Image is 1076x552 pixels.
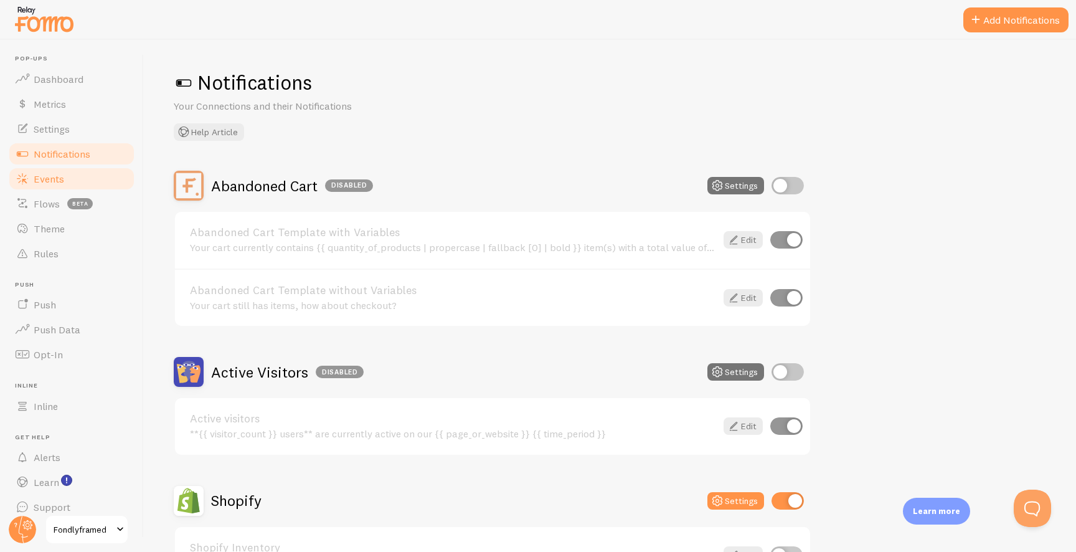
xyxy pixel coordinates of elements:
a: Learn [7,470,136,495]
a: Metrics [7,92,136,117]
span: Notifications [34,148,90,160]
span: Push [34,298,56,311]
span: Metrics [34,98,66,110]
button: Help Article [174,123,244,141]
a: Settings [7,117,136,141]
span: Flows [34,197,60,210]
a: Edit [724,417,763,435]
button: Settings [707,363,764,381]
svg: <p>Watch New Feature Tutorials!</p> [61,475,72,486]
h2: Shopify [211,491,262,510]
a: Flows beta [7,191,136,216]
span: Inline [15,382,136,390]
a: Opt-In [7,342,136,367]
p: Learn more [913,505,960,517]
span: beta [67,198,93,209]
span: Push Data [34,323,80,336]
button: Settings [707,177,764,194]
a: Theme [7,216,136,241]
a: Dashboard [7,67,136,92]
span: Alerts [34,451,60,464]
a: Events [7,166,136,191]
a: Rules [7,241,136,266]
span: Pop-ups [15,55,136,63]
span: Events [34,173,64,185]
button: Settings [707,492,764,510]
iframe: Help Scout Beacon - Open [1014,490,1051,527]
a: Abandoned Cart Template without Variables [190,285,716,296]
a: Active visitors [190,413,716,424]
span: Support [34,501,70,513]
a: Notifications [7,141,136,166]
div: Your cart currently contains {{ quantity_of_products | propercase | fallback [0] | bold }} item(s... [190,242,716,253]
a: Abandoned Cart Template with Variables [190,227,716,238]
div: Disabled [316,366,364,378]
span: Rules [34,247,59,260]
div: Learn more [903,498,970,525]
a: Support [7,495,136,520]
a: Edit [724,231,763,249]
div: **{{ visitor_count }} users** are currently active on our {{ page_or_website }} {{ time_period }} [190,428,716,439]
span: Settings [34,123,70,135]
p: Your Connections and their Notifications [174,99,473,113]
a: Push [7,292,136,317]
a: Inline [7,394,136,419]
h2: Abandoned Cart [211,176,373,196]
span: Dashboard [34,73,83,85]
div: Your cart still has items, how about checkout? [190,300,716,311]
span: Inline [34,400,58,412]
h1: Notifications [174,70,1046,95]
span: Get Help [15,434,136,442]
a: Fondlyframed [45,515,129,545]
span: Opt-In [34,348,63,361]
a: Alerts [7,445,136,470]
img: Shopify [174,486,204,516]
h2: Active Visitors [211,363,364,382]
a: Edit [724,289,763,307]
img: Abandoned Cart [174,171,204,201]
a: Push Data [7,317,136,342]
span: Fondlyframed [54,522,113,537]
span: Learn [34,476,59,488]
span: Theme [34,222,65,235]
span: Push [15,281,136,289]
img: Active Visitors [174,357,204,387]
div: Disabled [325,179,373,192]
img: fomo-relay-logo-orange.svg [13,3,75,35]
